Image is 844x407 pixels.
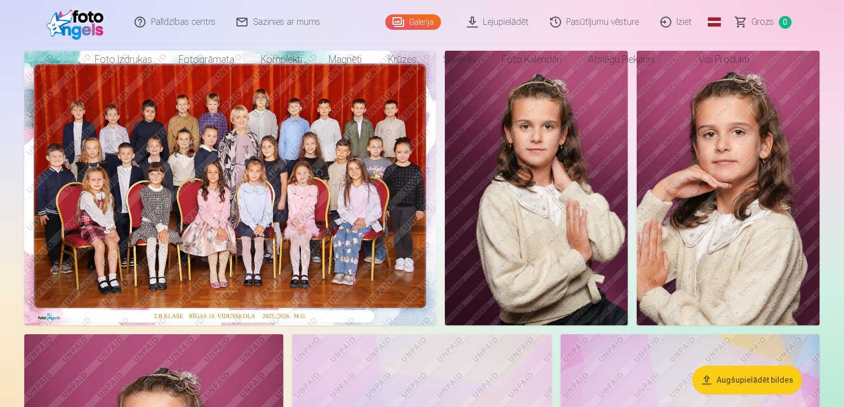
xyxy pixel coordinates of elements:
[46,4,110,40] img: /fa1
[82,44,165,75] a: Foto izdrukas
[752,15,775,29] span: Grozs
[248,44,315,75] a: Komplekti
[692,365,802,394] button: Augšupielādēt bildes
[315,44,375,75] a: Magnēti
[430,44,488,75] a: Suvenīri
[488,44,575,75] a: Foto kalendāri
[165,44,248,75] a: Fotogrāmata
[668,44,762,75] a: Visi produkti
[575,44,668,75] a: Atslēgu piekariņi
[779,16,792,29] span: 0
[375,44,430,75] a: Krūzes
[385,14,441,30] a: Galerija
